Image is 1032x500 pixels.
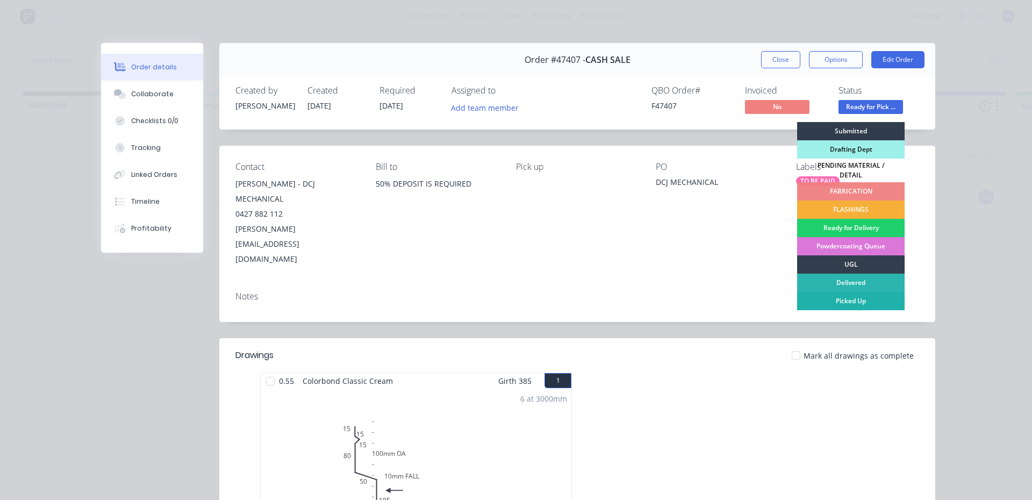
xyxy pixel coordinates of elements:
div: FLASHINGS [797,201,905,219]
button: Close [761,51,800,68]
span: Colorbond Classic Cream [298,373,397,389]
button: Edit Order [871,51,924,68]
div: Created [307,85,367,96]
div: [PERSON_NAME] - DCJ MECHANICAL0427 882 112[PERSON_NAME][EMAIL_ADDRESS][DOMAIN_NAME] [235,176,359,267]
div: Picked Up [797,292,905,310]
div: Tracking [131,143,161,153]
div: [PERSON_NAME] [235,100,295,111]
button: Options [809,51,863,68]
span: 0.55 [275,373,298,389]
div: Delivered [797,274,905,292]
div: Status [838,85,919,96]
div: Collaborate [131,89,174,99]
div: QBO Order # [651,85,732,96]
div: DCJ MECHANICAL [656,176,779,191]
div: 0427 882 112 [235,206,359,222]
div: Drawings [235,349,274,362]
button: Add team member [451,100,525,115]
div: Profitability [131,224,171,233]
div: Notes [235,291,919,302]
div: [PERSON_NAME] - DCJ MECHANICAL [235,176,359,206]
div: Linked Orders [131,170,177,180]
div: Bill to [376,162,499,172]
div: [PERSON_NAME][EMAIL_ADDRESS][DOMAIN_NAME] [235,222,359,267]
div: Order details [131,62,177,72]
div: 50% DEPOSIT IS REQUIRED [376,176,499,211]
button: Profitability [101,215,203,242]
div: Assigned to [451,85,559,96]
button: Ready for Pick ... [838,100,903,116]
div: TO BE PAID [796,176,840,186]
div: Ready for Delivery [797,219,905,237]
span: No [745,100,809,113]
button: Tracking [101,134,203,161]
div: PO [656,162,779,172]
div: UGL [797,255,905,274]
span: CASH SALE [585,55,630,65]
button: Collaborate [101,81,203,108]
button: Checklists 0/0 [101,108,203,134]
button: Linked Orders [101,161,203,188]
span: Ready for Pick ... [838,100,903,113]
button: 1 [544,373,571,388]
div: Required [379,85,439,96]
div: Created by [235,85,295,96]
button: Timeline [101,188,203,215]
div: Labels [796,162,919,172]
div: 50% DEPOSIT IS REQUIRED [376,176,499,191]
div: Submitted [797,122,905,140]
button: Order details [101,54,203,81]
div: Pick up [516,162,639,172]
div: Checklists 0/0 [131,116,178,126]
span: [DATE] [307,101,331,111]
span: Order #47407 - [525,55,585,65]
div: FABRICATION [797,182,905,201]
div: 6 at 3000mm [520,393,567,404]
div: Contact [235,162,359,172]
div: PENDING MATERIAL / DETAIL [797,159,905,182]
div: Timeline [131,197,160,206]
span: [DATE] [379,101,403,111]
div: F47407 [651,100,732,111]
div: Powdercoating Queue [797,237,905,255]
div: Invoiced [745,85,826,96]
div: Drafting Dept [797,140,905,159]
button: Add team member [446,100,525,115]
span: Girth 385 [498,373,532,389]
